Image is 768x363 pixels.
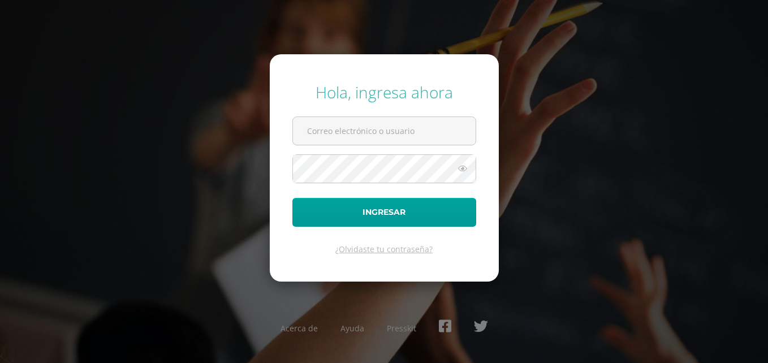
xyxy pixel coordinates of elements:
[292,81,476,103] div: Hola, ingresa ahora
[335,244,433,254] a: ¿Olvidaste tu contraseña?
[340,323,364,334] a: Ayuda
[293,117,476,145] input: Correo electrónico o usuario
[387,323,416,334] a: Presskit
[281,323,318,334] a: Acerca de
[292,198,476,227] button: Ingresar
